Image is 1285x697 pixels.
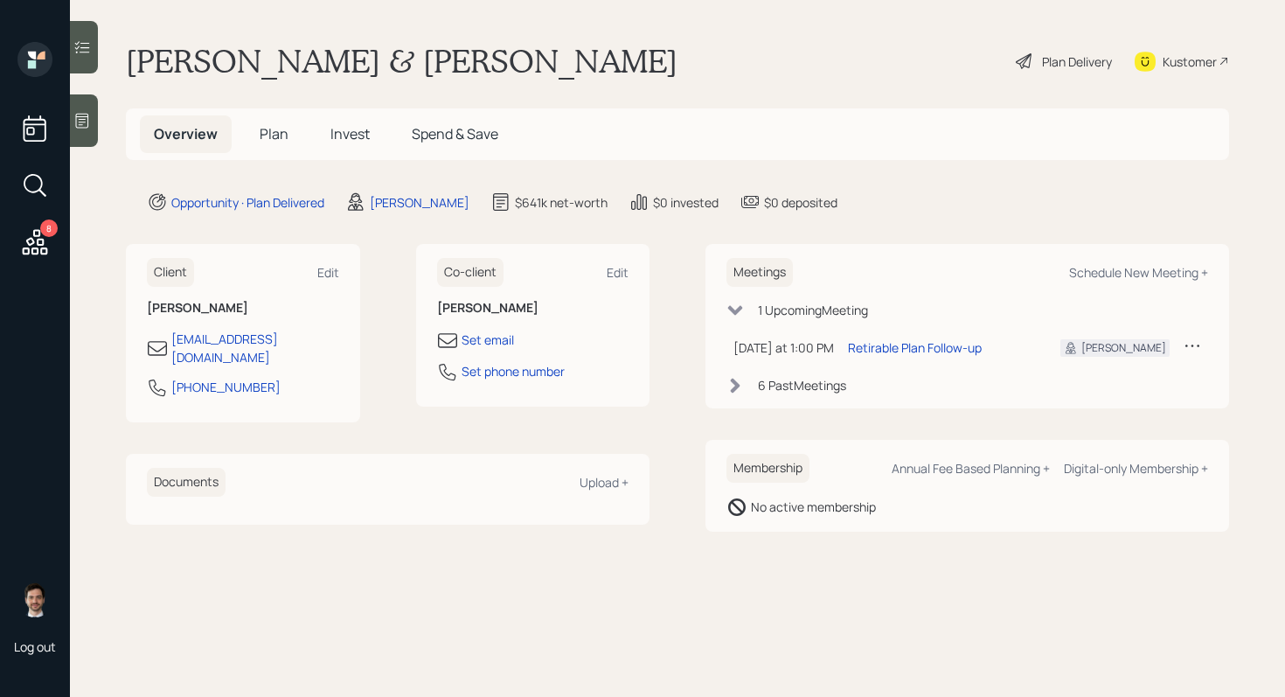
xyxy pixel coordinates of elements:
div: $0 deposited [764,193,837,212]
h6: Meetings [726,258,793,287]
div: Opportunity · Plan Delivered [171,193,324,212]
span: Overview [154,124,218,143]
div: [PHONE_NUMBER] [171,378,281,396]
h6: Documents [147,468,226,497]
h6: Client [147,258,194,287]
div: Kustomer [1163,52,1217,71]
div: [PERSON_NAME] [370,193,469,212]
div: 1 Upcoming Meeting [758,301,868,319]
h6: [PERSON_NAME] [437,301,629,316]
div: [DATE] at 1:00 PM [733,338,834,357]
span: Plan [260,124,288,143]
h1: [PERSON_NAME] & [PERSON_NAME] [126,42,677,80]
div: Set email [462,331,514,349]
div: $0 invested [653,193,719,212]
div: Set phone number [462,362,565,380]
div: 8 [40,220,58,237]
div: $641k net-worth [515,193,608,212]
div: 6 Past Meeting s [758,376,846,394]
span: Invest [330,124,370,143]
h6: Co-client [437,258,504,287]
span: Spend & Save [412,124,498,143]
div: Edit [317,264,339,281]
div: Schedule New Meeting + [1069,264,1208,281]
div: Digital-only Membership + [1064,460,1208,477]
h6: [PERSON_NAME] [147,301,339,316]
div: Plan Delivery [1042,52,1112,71]
div: Upload + [580,474,629,491]
div: Retirable Plan Follow-up [848,338,982,357]
div: Edit [607,264,629,281]
div: Annual Fee Based Planning + [892,460,1050,477]
div: Log out [14,638,56,655]
div: No active membership [751,498,876,516]
div: [EMAIL_ADDRESS][DOMAIN_NAME] [171,330,339,366]
div: [PERSON_NAME] [1081,340,1166,356]
img: jonah-coleman-headshot.png [17,582,52,617]
h6: Membership [726,454,809,483]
